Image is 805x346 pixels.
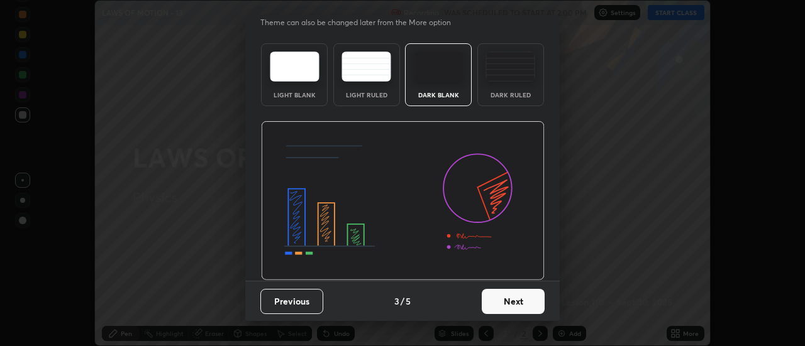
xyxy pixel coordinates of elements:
img: darkTheme.f0cc69e5.svg [414,51,464,82]
div: Dark Blank [413,92,464,98]
h4: / [401,295,404,308]
img: lightTheme.e5ed3b09.svg [270,51,319,82]
p: Theme can also be changed later from the More option [260,17,464,28]
img: darkRuledTheme.de295e13.svg [486,51,535,82]
img: lightRuledTheme.5fabf969.svg [341,51,391,82]
h4: 3 [394,295,399,308]
div: Dark Ruled [486,92,536,98]
button: Next [482,289,545,314]
h4: 5 [406,295,411,308]
button: Previous [260,289,323,314]
div: Light Blank [269,92,319,98]
img: darkThemeBanner.d06ce4a2.svg [261,121,545,281]
div: Light Ruled [341,92,392,98]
